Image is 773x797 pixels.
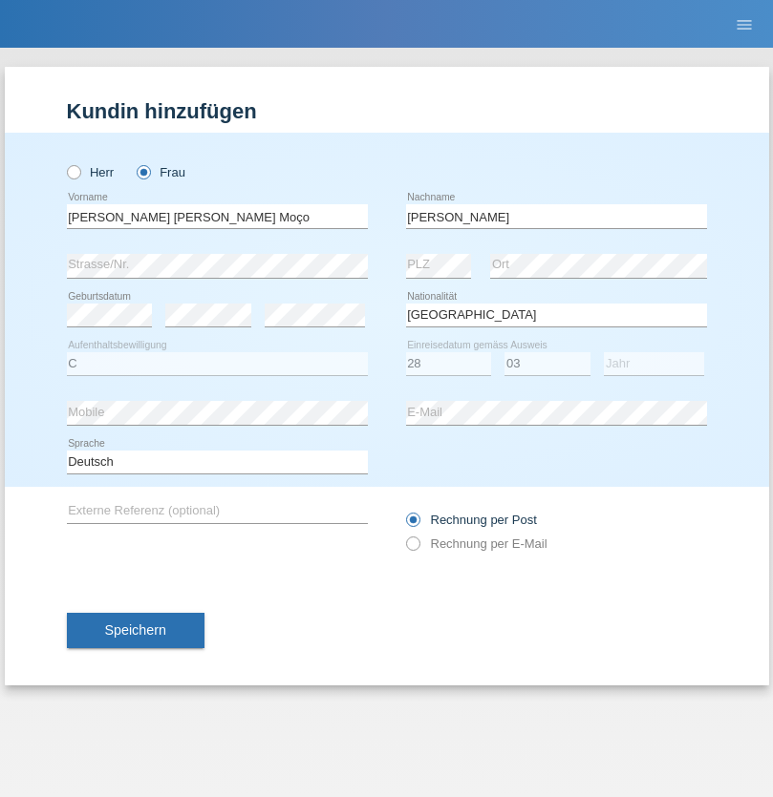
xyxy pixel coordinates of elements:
button: Speichern [67,613,204,649]
label: Frau [137,165,185,179]
span: Speichern [105,622,166,638]
input: Frau [137,165,149,178]
input: Herr [67,165,79,178]
input: Rechnung per Post [406,513,419,536]
label: Rechnung per E-Mail [406,536,548,551]
input: Rechnung per E-Mail [406,536,419,560]
h1: Kundin hinzufügen [67,99,707,123]
a: menu [725,18,763,30]
label: Rechnung per Post [406,513,537,527]
label: Herr [67,165,115,179]
i: menu [735,15,754,34]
